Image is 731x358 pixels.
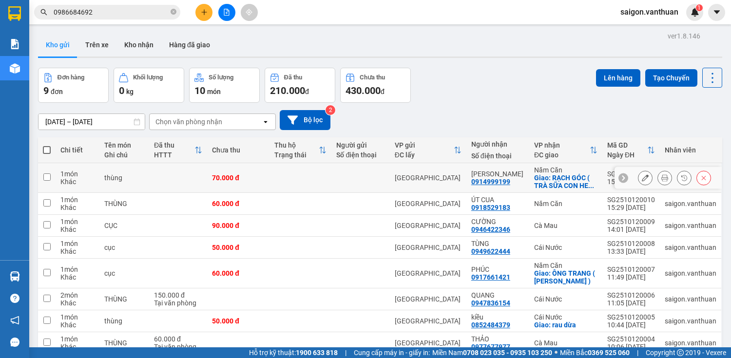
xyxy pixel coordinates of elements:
div: [GEOGRAPHIC_DATA] [395,200,462,207]
div: Ngày ĐH [607,151,647,159]
div: 0914999199 [115,32,194,45]
div: THÙNG [104,200,144,207]
button: Chưa thu430.000đ [340,68,411,103]
span: TC: [115,51,128,61]
div: Khác [60,204,95,211]
div: CƯỜNG [471,218,524,226]
div: 1 món [60,218,95,226]
span: search [40,9,47,16]
span: Miền Nam [432,347,552,358]
div: Trạng thái [274,151,319,159]
div: Người gửi [336,141,385,149]
div: Giao: RẠCH GÓC ( TRÀ SỮA CON HEO ) [534,174,597,189]
div: thùng [104,317,144,325]
div: PHÚC [471,265,524,273]
button: Bộ lọc [280,110,330,130]
div: Chưa thu [360,74,385,81]
div: 60.000 đ [212,200,265,207]
div: 0917661421 [471,273,510,281]
input: Tìm tên, số ĐT hoặc mã đơn [54,7,169,18]
span: caret-down [712,8,721,17]
sup: 2 [326,105,335,115]
div: Năm Căn [534,262,597,269]
div: 70.000 đ [212,174,265,182]
div: 11:05 [DATE] [607,299,655,307]
div: Cà Mau [534,339,597,347]
div: [GEOGRAPHIC_DATA] [395,174,462,182]
div: 15:29 [DATE] [607,204,655,211]
div: Đơn hàng [58,74,84,81]
div: 0918529183 [471,204,510,211]
span: món [207,88,221,95]
div: 1 món [60,265,95,273]
div: SG2510120009 [607,218,655,226]
span: đ [305,88,309,95]
div: KIM THI [471,170,524,178]
div: THÙNG [104,339,144,347]
div: thùng [104,174,144,182]
div: Năm Căn [115,8,194,20]
span: close-circle [171,8,176,17]
div: 1 món [60,240,95,247]
div: kiều [471,313,524,321]
div: saigon.vanthuan [665,200,716,207]
sup: 1 [696,4,703,11]
button: Hàng đã giao [161,33,218,57]
button: Số lượng10món [189,68,260,103]
div: cục [104,244,144,251]
div: saigon.vanthuan [665,295,716,303]
div: 11:49 [DATE] [607,273,655,281]
div: [GEOGRAPHIC_DATA] [395,269,462,277]
div: 90.000 đ [212,222,265,229]
span: close-circle [171,9,176,15]
div: [GEOGRAPHIC_DATA] [8,8,108,30]
div: 0977677977 [471,343,510,351]
div: 60.000 đ [212,269,265,277]
button: Trên xe [77,33,116,57]
img: warehouse-icon [10,63,20,74]
th: Toggle SortBy [529,137,602,163]
div: saigon.vanthuan [665,269,716,277]
div: SG2510120010 [607,196,655,204]
img: warehouse-icon [10,271,20,282]
div: 60.000 đ [154,335,202,343]
div: CỤC [104,222,144,229]
span: 1 [697,4,701,11]
span: 9 [43,85,49,96]
button: Đã thu210.000đ [265,68,335,103]
div: Chưa thu [212,146,265,154]
div: Khác [60,247,95,255]
div: Năm Căn [534,166,597,174]
span: 10 [194,85,205,96]
div: ĐC giao [534,151,590,159]
div: SG2510120008 [607,240,655,247]
div: Cà Mau [534,222,597,229]
div: saigon.vanthuan [665,317,716,325]
th: Toggle SortBy [602,137,660,163]
span: đ [381,88,385,95]
div: Sửa đơn hàng [638,170,653,185]
div: Khác [60,273,95,281]
img: logo-vxr [8,6,21,21]
div: Cái Nước [534,313,597,321]
div: ÚT CUA [471,196,524,204]
button: Đơn hàng9đơn [38,68,109,103]
div: ver 1.8.146 [668,31,700,41]
div: Năm Căn [534,200,597,207]
div: Giao: ÔNG TRANG ( ONG DOI ) [534,269,597,285]
div: Nhân viên [665,146,716,154]
span: | [637,347,638,358]
div: [GEOGRAPHIC_DATA] [395,295,462,303]
div: 150.000 đ [154,291,202,299]
button: Khối lượng0kg [114,68,184,103]
span: kg [126,88,134,95]
div: saigon.vanthuan [665,222,716,229]
div: 50.000 đ [212,244,265,251]
div: 0852484379 [471,321,510,329]
button: Kho nhận [116,33,161,57]
button: aim [241,4,258,21]
div: Tên món [104,141,144,149]
div: Đã thu [284,74,302,81]
span: file-add [223,9,230,16]
div: SG2510120004 [607,335,655,343]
